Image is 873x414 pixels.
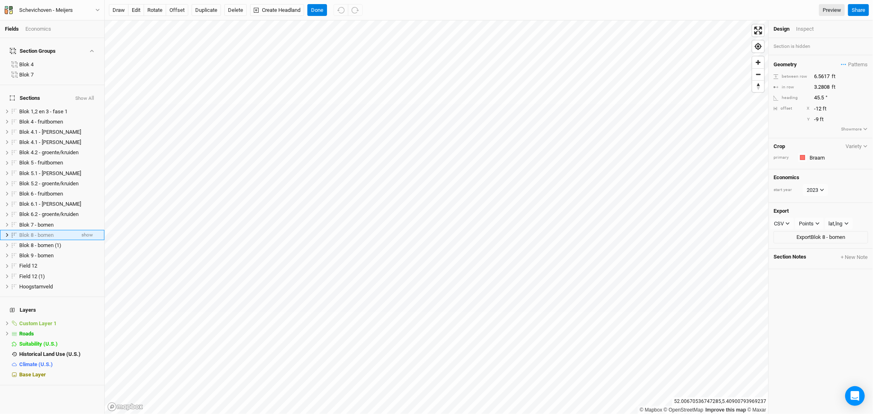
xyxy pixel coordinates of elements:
a: OpenStreetMap [664,407,704,413]
div: 52.00670536747285 , 5.40900793969237 [672,397,768,406]
div: Blok 6 - fruitbomen [19,191,99,197]
div: Suitability (U.S.) [19,341,99,347]
div: Blok 8 - bomen [19,232,75,239]
div: Blok 4.2 - groente/kruiden [19,149,99,156]
button: CSV [770,218,794,230]
button: Zoom out [752,68,764,80]
span: Climate (U.S.) [19,361,53,367]
span: Blok 4 - fruitbomen [19,119,63,125]
span: Blok 8 - bomen (1) [19,242,61,248]
div: Field 12 [19,263,99,269]
div: Blok 7 - bomen [19,222,99,228]
button: Undo (^z) [334,4,348,16]
canvas: Map [105,20,768,414]
div: between row [774,74,810,80]
h4: Crop [774,143,785,150]
button: Create Headland [250,4,304,16]
button: + New Note [840,254,868,261]
span: Historical Land Use (U.S.) [19,351,81,357]
a: Fields [5,26,19,32]
div: Roads [19,331,99,337]
button: Redo (^Z) [348,4,363,16]
span: Blok 5.2 - groente/kruiden [19,180,79,187]
div: start year [774,187,802,193]
div: Base Layer [19,371,99,378]
span: Section Notes [774,254,806,261]
input: Braam [807,153,868,162]
button: Reset bearing to north [752,80,764,92]
a: Mapbox [640,407,662,413]
div: Blok 4 [19,61,99,68]
span: Field 12 [19,263,37,269]
span: Blok 8 - bomen [19,232,54,238]
div: Blok 4.1 - bessen [19,139,99,146]
div: Blok 1,2 en 3 - fase 1 [19,108,99,115]
button: Delete [224,4,247,16]
button: ExportBlok 8 - bomen [774,231,868,243]
span: Field 12 (1) [19,273,45,279]
button: Duplicate [192,4,221,16]
div: Schevichoven - Meijers [19,6,73,14]
h4: Export [774,208,868,214]
button: lat,lng [825,218,853,230]
div: Blok 5.1 - bessen [19,170,99,177]
span: Custom Layer 1 [19,320,56,326]
button: draw [109,4,129,16]
button: Schevichoven - Meijers [4,6,100,15]
span: show [81,230,93,240]
button: Zoom in [752,56,764,68]
button: edit [128,4,144,16]
div: Inspect [796,25,825,33]
div: Open Intercom Messenger [845,386,865,406]
h4: Geometry [774,61,797,68]
div: Section Groups [10,48,56,54]
div: Economics [25,25,51,33]
div: Custom Layer 1 [19,320,99,327]
div: Field 12 (1) [19,273,99,280]
span: Blok 1,2 en 3 - fase 1 [19,108,68,115]
h4: Layers [5,302,99,318]
button: rotate [144,4,166,16]
div: heading [774,95,810,101]
div: in row [774,84,810,90]
div: Blok 8 - bomen (1) [19,242,99,249]
button: Share [848,4,869,16]
div: Y [781,117,810,123]
div: Section is hidden [769,38,873,55]
a: Improve this map [706,407,746,413]
span: Blok 6.2 - groente/kruiden [19,211,79,217]
div: primary [774,155,794,161]
div: Blok 6.1 - bessen [19,201,99,207]
button: Enter fullscreen [752,25,764,36]
div: CSV [774,220,784,228]
span: Base Layer [19,371,46,378]
span: Blok 6.1 - [PERSON_NAME] [19,201,81,207]
div: Historical Land Use (U.S.) [19,351,99,358]
div: Blok 5 - fruitbomen [19,160,99,166]
div: Blok 6.2 - groente/kruiden [19,211,99,218]
a: Preview [819,4,845,16]
button: Find my location [752,40,764,52]
button: Show section groups [88,48,95,54]
span: Blok 4.1 - [PERSON_NAME] [19,129,81,135]
div: Design [774,25,790,33]
span: Blok 4.1 - [PERSON_NAME] [19,139,81,145]
button: Show All [75,96,95,101]
button: Variety [845,143,868,149]
div: Blok 9 - bomen [19,252,99,259]
div: Hoogstamveld [19,283,99,290]
span: Blok 9 - bomen [19,252,54,259]
span: Blok 5.1 - [PERSON_NAME] [19,170,81,176]
span: Zoom out [752,69,764,80]
button: offset [166,4,188,16]
div: Blok 4 - fruitbomen [19,119,99,125]
div: Blok 7 [19,72,99,78]
span: Blok 7 - bomen [19,222,54,228]
div: offset [781,106,792,112]
a: Maxar [747,407,766,413]
div: X [807,106,810,112]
